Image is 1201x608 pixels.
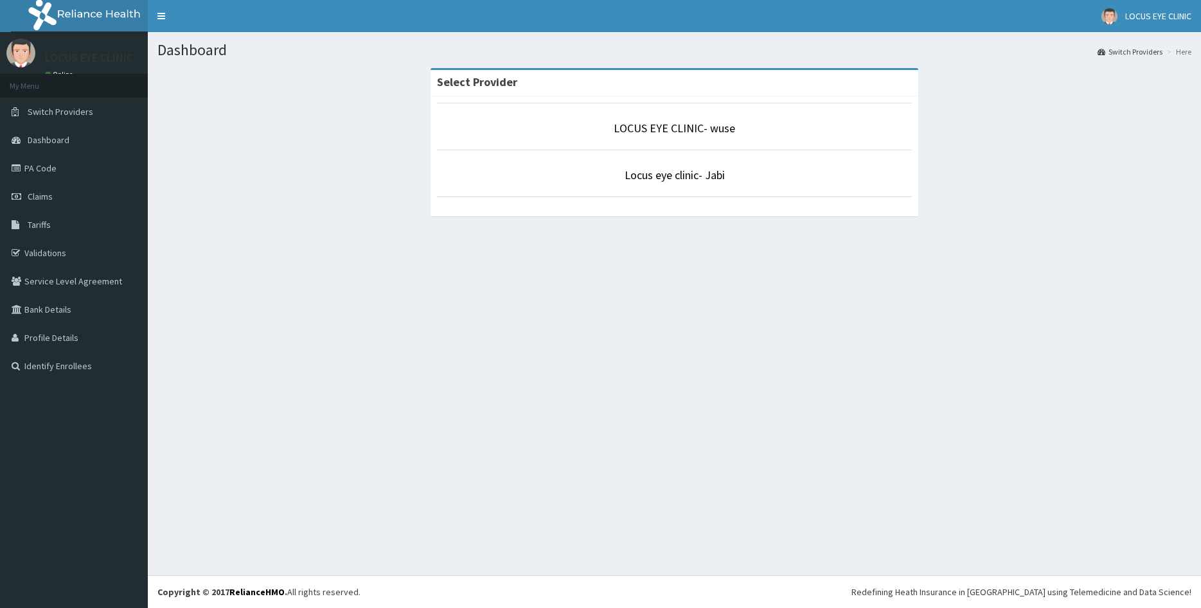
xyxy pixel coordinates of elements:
[28,106,93,117] span: Switch Providers
[148,575,1201,608] footer: All rights reserved.
[157,586,287,598] strong: Copyright © 2017 .
[851,586,1191,598] div: Redefining Heath Insurance in [GEOGRAPHIC_DATA] using Telemedicine and Data Science!
[28,191,53,202] span: Claims
[1164,46,1191,57] li: Here
[6,39,35,67] img: User Image
[45,52,133,64] p: LOCUS EYE CLINIC
[1125,10,1191,22] span: LOCUS EYE CLINIC
[157,42,1191,58] h1: Dashboard
[45,70,76,79] a: Online
[28,219,51,230] span: Tariffs
[229,586,285,598] a: RelianceHMO
[1098,46,1162,57] a: Switch Providers
[1101,8,1117,24] img: User Image
[614,121,735,135] a: LOCUS EYE CLINIC- wuse
[28,134,69,146] span: Dashboard
[625,168,725,182] a: Locus eye clinic- Jabi
[437,74,517,89] strong: Select Provider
